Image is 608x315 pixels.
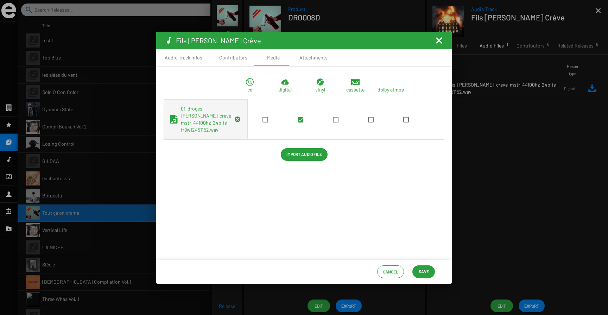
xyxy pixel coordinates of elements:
p: cassette [346,86,365,93]
button: Import Audio File [281,148,328,161]
p: vinyl [315,86,325,93]
span: 01-droges-[PERSON_NAME]-creve-mstr-44100hz-24bits-fr9w12451152.wav [181,105,233,133]
span: Cancel [383,265,398,278]
button: Cancel [377,265,404,278]
div: Media [267,54,280,61]
span: Save [419,265,429,278]
div: Audio Track Infos [165,54,202,61]
span: Fils [PERSON_NAME] Crève [176,36,261,45]
span: Import Audio File [286,148,322,160]
mat-icon: Remove Reference [233,115,242,124]
button: Save [412,265,435,278]
div: Attachments [299,54,328,61]
p: cd [247,86,253,93]
p: digital [278,86,292,93]
button: Fermer la fenêtre [435,36,443,45]
p: dolby atmos [378,86,404,93]
div: Contributors [219,54,247,61]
